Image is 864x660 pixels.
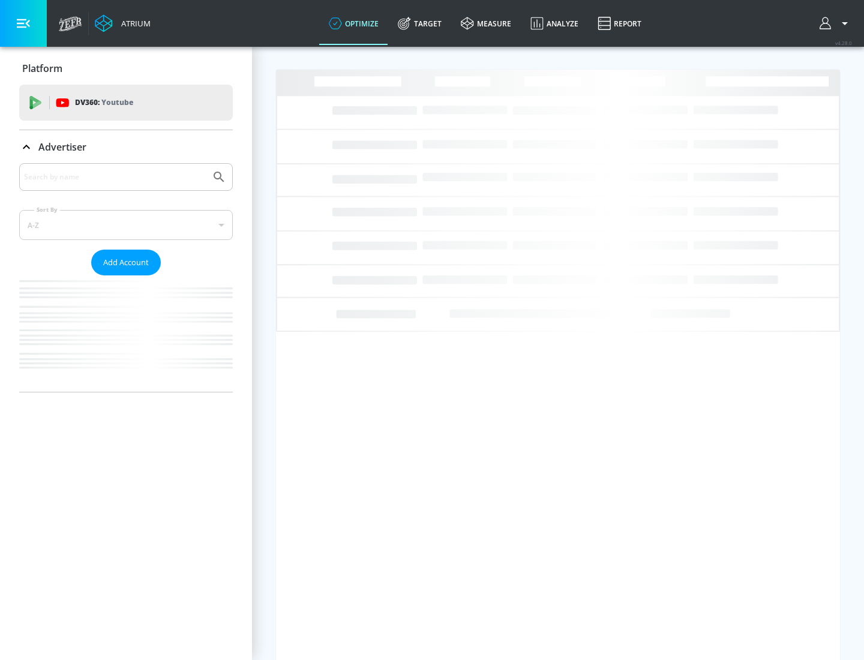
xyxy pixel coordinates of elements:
span: v 4.28.0 [835,40,852,46]
a: Report [588,2,651,45]
div: Advertiser [19,163,233,392]
a: Atrium [95,14,151,32]
a: optimize [319,2,388,45]
a: Target [388,2,451,45]
p: Advertiser [38,140,86,154]
a: measure [451,2,521,45]
input: Search by name [24,169,206,185]
div: DV360: Youtube [19,85,233,121]
p: DV360: [75,96,133,109]
div: Platform [19,52,233,85]
div: Advertiser [19,130,233,164]
label: Sort By [34,206,60,214]
button: Add Account [91,250,161,275]
p: Youtube [101,96,133,109]
a: Analyze [521,2,588,45]
span: Add Account [103,256,149,269]
div: Atrium [116,18,151,29]
div: A-Z [19,210,233,240]
nav: list of Advertiser [19,275,233,392]
p: Platform [22,62,62,75]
